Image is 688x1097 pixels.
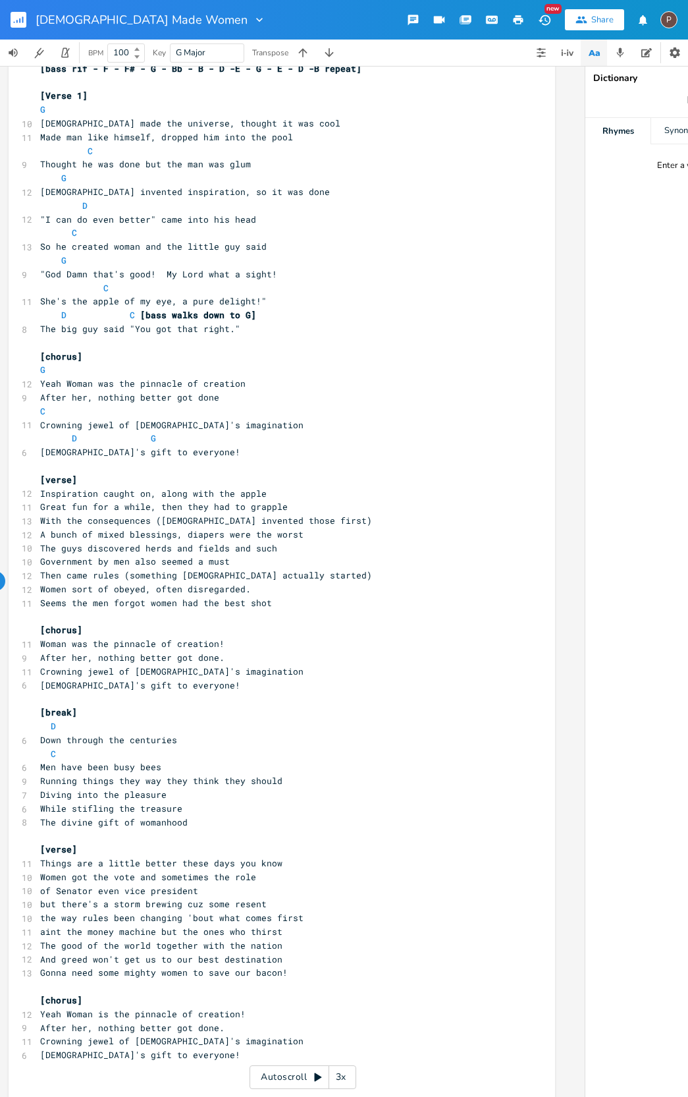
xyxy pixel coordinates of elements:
span: After her, nothing better got done [40,391,219,403]
span: So he created woman and the little guy said [40,240,267,252]
div: New [544,4,562,14]
span: G [61,172,66,184]
span: Women got the vote and sometimes the role [40,871,256,883]
span: She's the apple of my eye, a pure delight!" [40,295,267,307]
span: G [61,254,66,266]
span: [Verse 1] [40,90,88,101]
span: Women sort of obeyed, often disregarded. [40,583,251,595]
span: "God Damn that's good! My Lord what a sight! [40,268,277,280]
span: aint the money machine but the ones who thirst [40,926,282,938]
div: Paul H [660,11,677,28]
span: [chorus] [40,624,82,636]
span: C [130,309,135,321]
span: Government by men also seemed a must [40,555,230,567]
span: Down through the centuries [40,734,177,746]
span: C [40,405,45,417]
span: [DEMOGRAPHIC_DATA]'s gift to everyone! [40,446,240,458]
div: Key [153,49,166,57]
div: 3x [329,1065,353,1089]
span: [verse] [40,843,77,855]
span: "I can do even better" came into his head [40,213,256,225]
span: G [40,103,45,115]
div: Rhymes [585,118,650,144]
span: [DEMOGRAPHIC_DATA] made the universe, thought it was cool [40,117,340,129]
span: After her, nothing better got done. [40,1022,225,1034]
span: G [151,432,156,444]
span: After her, nothing better got done. [40,652,225,663]
span: of Senator even vice president [40,885,198,897]
span: C [88,145,93,157]
span: Yeah Woman is the pinnacle of creation! [40,1008,246,1020]
span: D [61,309,66,321]
span: G [40,364,45,376]
span: Yeah Woman was the pinnacle of creation [40,378,246,389]
span: [DEMOGRAPHIC_DATA] Made Women [36,14,248,26]
span: D [82,200,88,211]
span: Seems the men forgot women had the best shot [40,597,272,609]
button: P [660,5,677,35]
span: While stifling the treasure [40,802,182,814]
span: Thought he was done but the man was glum [40,158,251,170]
span: The guys discovered herds and fields and such [40,542,277,554]
div: Autoscroll [250,1065,356,1089]
span: The divine gift of womanhood [40,816,188,828]
span: The big guy said "You got that right." [40,323,240,335]
span: C [72,227,77,239]
span: [chorus] [40,994,82,1006]
span: And greed won't get us to our best destination [40,953,282,965]
span: D [72,432,77,444]
div: Transpose [252,49,288,57]
div: Share [591,14,614,26]
span: C [103,282,109,294]
span: [DEMOGRAPHIC_DATA]'s gift to everyone! [40,1049,240,1061]
span: Then came rules (something [DEMOGRAPHIC_DATA] actually started) [40,569,372,581]
span: but there's a storm brewing cuz some resent [40,898,267,910]
div: BPM [88,49,103,57]
span: [DEMOGRAPHIC_DATA]'s gift to everyone! [40,679,240,691]
span: Crowning jewel of [DEMOGRAPHIC_DATA]'s imagination [40,419,304,431]
span: Things are a little better these days you know [40,857,282,869]
span: The good of the world together with the nation [40,940,282,951]
span: Crowning jewel of [DEMOGRAPHIC_DATA]'s imagination [40,1035,304,1047]
span: [verse] [40,474,77,486]
span: With the consequences ([DEMOGRAPHIC_DATA] invented those first) [40,515,372,526]
span: D [51,720,56,732]
span: [bass rif - F - F# - G - Bb - B - D -E - G - E - D -B repeat] [40,63,361,74]
span: Made man like himself, dropped him into the pool [40,131,293,143]
span: Great fun for a while, then they had to grapple [40,501,288,513]
button: Share [565,9,624,30]
span: G Major [176,47,205,59]
span: Diving into the pleasure [40,789,167,801]
span: Crowning jewel of [DEMOGRAPHIC_DATA]'s imagination [40,665,304,677]
span: Gonna need some mighty women to save our bacon! [40,967,288,978]
span: [break] [40,706,77,718]
button: New [531,8,558,32]
span: C [51,748,56,760]
span: Woman was the pinnacle of creation! [40,638,225,650]
span: Running things they way they think they should [40,775,282,787]
span: the way rules been changing 'bout what comes first [40,912,304,924]
span: A bunch of mixed blessings, diapers were the worst [40,528,304,540]
span: [bass walks down to G] [140,309,256,321]
span: [chorus] [40,351,82,362]
span: Inspiration caught on, along with the apple [40,488,267,499]
span: [DEMOGRAPHIC_DATA] invented inspiration, so it was done [40,186,330,198]
span: Men have been busy bees [40,761,161,773]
